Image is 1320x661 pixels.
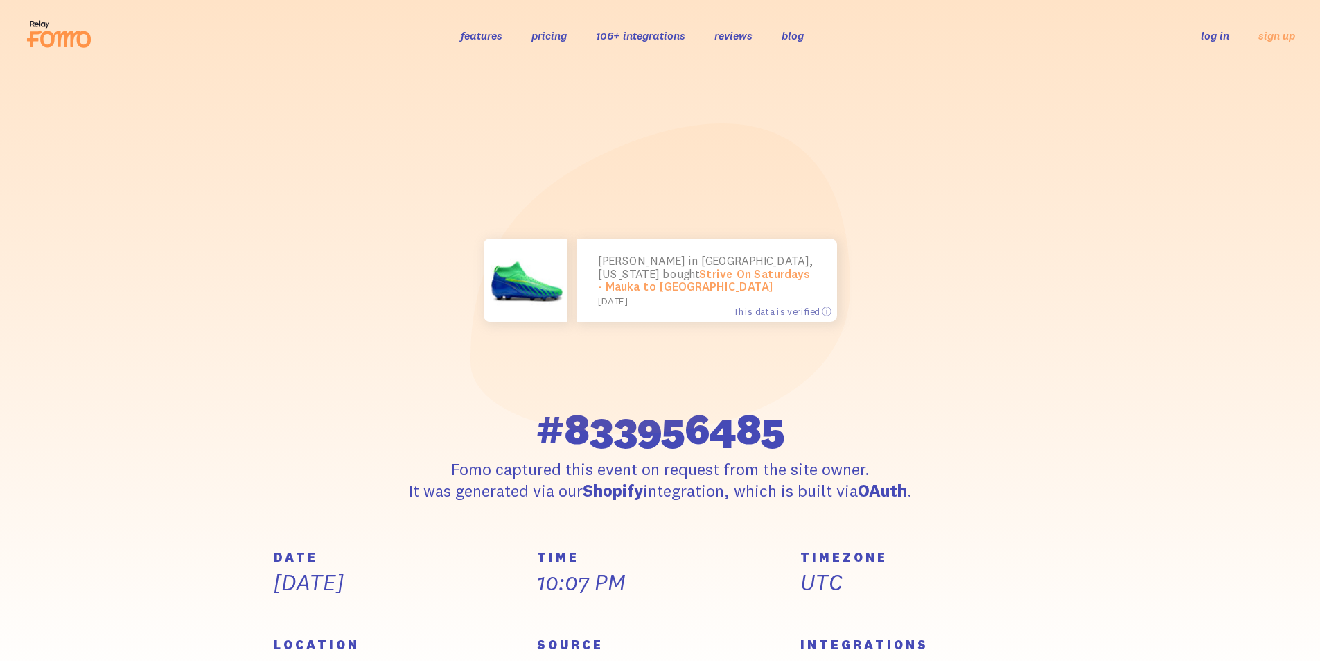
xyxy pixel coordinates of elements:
[598,266,810,293] a: Strive On Saturdays - Mauka to [GEOGRAPHIC_DATA]
[733,305,831,317] span: This data is verified ⓘ
[537,639,784,651] h5: SOURCE
[596,28,685,42] a: 106+ integrations
[800,568,1047,597] p: UTC
[531,28,567,42] a: pricing
[583,480,643,501] strong: Shopify
[536,407,785,450] span: #833956485
[598,295,810,306] small: [DATE]
[537,568,784,597] p: 10:07 PM
[274,639,520,651] h5: LOCATION
[274,551,520,564] h5: DATE
[598,255,816,307] p: [PERSON_NAME] in [GEOGRAPHIC_DATA], [US_STATE] bought
[484,239,567,322] img: MG_2418_internet-sRGB_6eb33fcc-7e73-4fd6-85b0-a8d0c93c933b_small.jpg
[274,568,520,597] p: [DATE]
[858,480,907,501] strong: OAuth
[800,551,1047,564] h5: TIMEZONE
[714,28,753,42] a: reviews
[1258,28,1295,43] a: sign up
[1201,28,1229,42] a: log in
[537,551,784,564] h5: TIME
[800,639,1047,651] h5: INTEGRATIONS
[405,458,915,501] p: Fomo captured this event on request from the site owner. It was generated via our integration, wh...
[461,28,502,42] a: features
[782,28,804,42] a: blog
